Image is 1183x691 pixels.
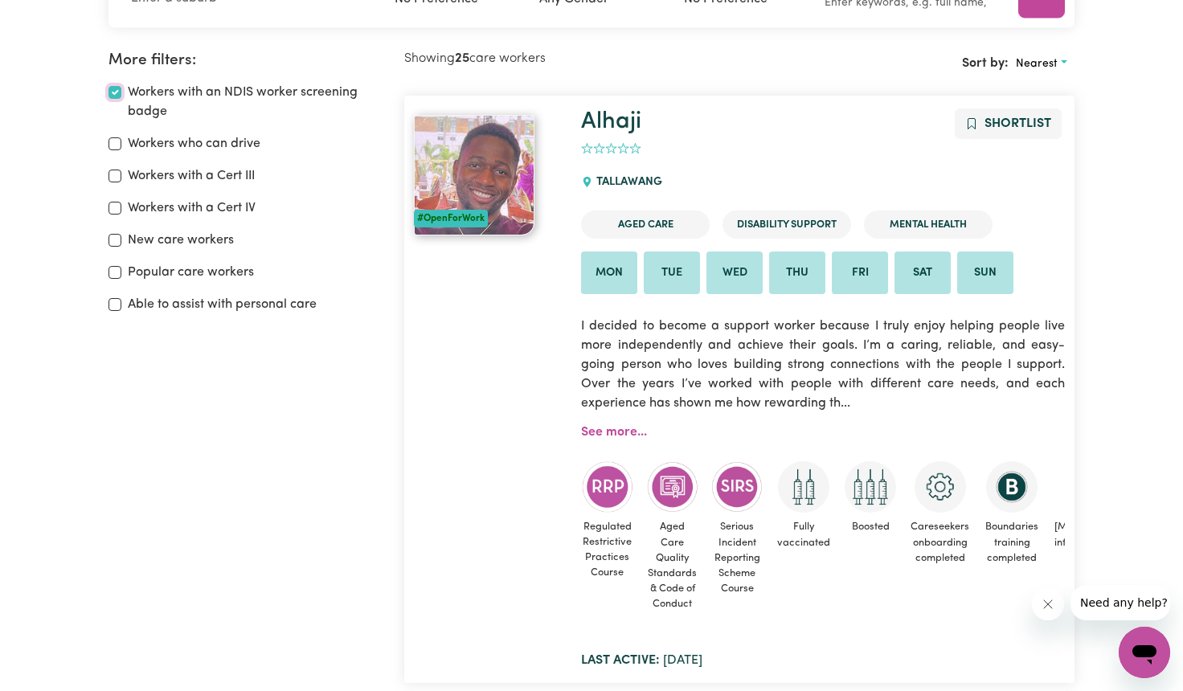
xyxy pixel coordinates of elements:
label: Workers who can drive [128,134,260,153]
img: Care and support worker has received 2 doses of COVID-19 vaccine [778,461,829,513]
label: Workers with a Cert IV [128,198,256,218]
a: See more... [581,426,647,439]
p: I decided to become a support worker because I truly enjoy helping people live more independently... [581,307,1065,423]
span: Careseekers onboarding completed [909,513,971,572]
li: Available on Sun [957,251,1013,295]
img: CS Academy: Aged Care Quality Standards & Code of Conduct course completed [647,461,698,513]
div: #OpenForWork [414,210,488,227]
img: Care and support worker has received booster dose of COVID-19 vaccination [845,461,896,513]
label: Popular care workers [128,263,254,282]
img: CS Academy: Boundaries in care and support work course completed [986,461,1038,513]
span: Boundaries training completed [984,513,1040,572]
label: Workers with an NDIS worker screening badge [128,83,385,121]
span: Fully vaccinated [776,513,832,556]
span: Serious Incident Reporting Scheme Course [711,513,763,603]
img: CS Academy: Regulated Restrictive Practices course completed [582,461,633,512]
li: Available on Mon [581,251,637,295]
iframe: Button to launch messaging window [1119,627,1170,678]
li: Disability Support [722,211,851,239]
img: CS Academy: Careseekers Onboarding course completed [915,461,966,513]
h2: Showing care workers [404,51,739,67]
img: CS Academy: Serious Incident Reporting Scheme course completed [711,461,763,513]
li: Available on Sat [894,251,951,295]
a: Alhaji [581,110,641,133]
span: [MEDICAL_DATA] infection control training [1053,513,1130,572]
b: 25 [455,52,469,65]
span: [DATE] [581,654,702,667]
div: TALLAWANG [581,161,671,204]
a: Alhaji #OpenForWork [414,115,563,235]
span: Boosted [845,513,896,541]
li: Available on Wed [706,251,763,295]
li: Aged Care [581,211,710,239]
li: Available on Thu [769,251,825,295]
label: Workers with a Cert III [128,166,255,186]
li: Available on Fri [832,251,888,295]
span: Regulated Restrictive Practices Course [581,513,633,587]
iframe: Close message [1032,588,1064,620]
span: Nearest [1016,58,1058,70]
iframe: Message from company [1070,585,1170,620]
li: Available on Tue [644,251,700,295]
span: Shortlist [984,117,1051,130]
span: Aged Care Quality Standards & Code of Conduct [646,513,698,618]
b: Last active: [581,654,660,667]
button: Add to shortlist [955,108,1062,139]
button: Sort search results [1009,51,1075,76]
label: New care workers [128,231,234,250]
label: Able to assist with personal care [128,295,317,314]
div: add rating by typing an integer from 0 to 5 or pressing arrow keys [581,140,641,158]
h2: More filters: [108,51,385,70]
img: View Alhaji 's profile [414,115,534,235]
li: Mental Health [864,211,993,239]
span: Sort by: [962,57,1009,70]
